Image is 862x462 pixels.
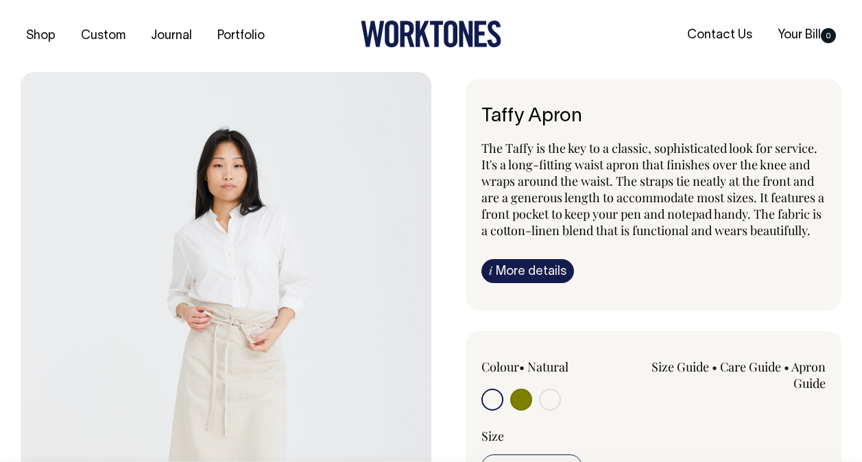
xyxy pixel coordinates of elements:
[682,24,758,47] a: Contact Us
[791,358,826,391] a: Apron Guide
[481,358,619,375] div: Colour
[481,259,574,283] a: iMore details
[489,263,492,278] span: i
[212,25,270,47] a: Portfolio
[527,358,568,375] label: Natural
[519,358,525,375] span: •
[821,28,836,43] span: 0
[784,358,789,375] span: •
[21,25,61,47] a: Shop
[772,24,841,47] a: Your Bill0
[720,358,781,375] a: Care Guide
[481,140,824,239] span: The Taffy is the key to a classic, sophisticated look for service. It's a long-fitting waist apro...
[145,25,197,47] a: Journal
[481,106,826,127] h1: Taffy Apron
[651,358,709,375] a: Size Guide
[481,428,826,444] div: Size
[712,358,717,375] span: •
[75,25,131,47] a: Custom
